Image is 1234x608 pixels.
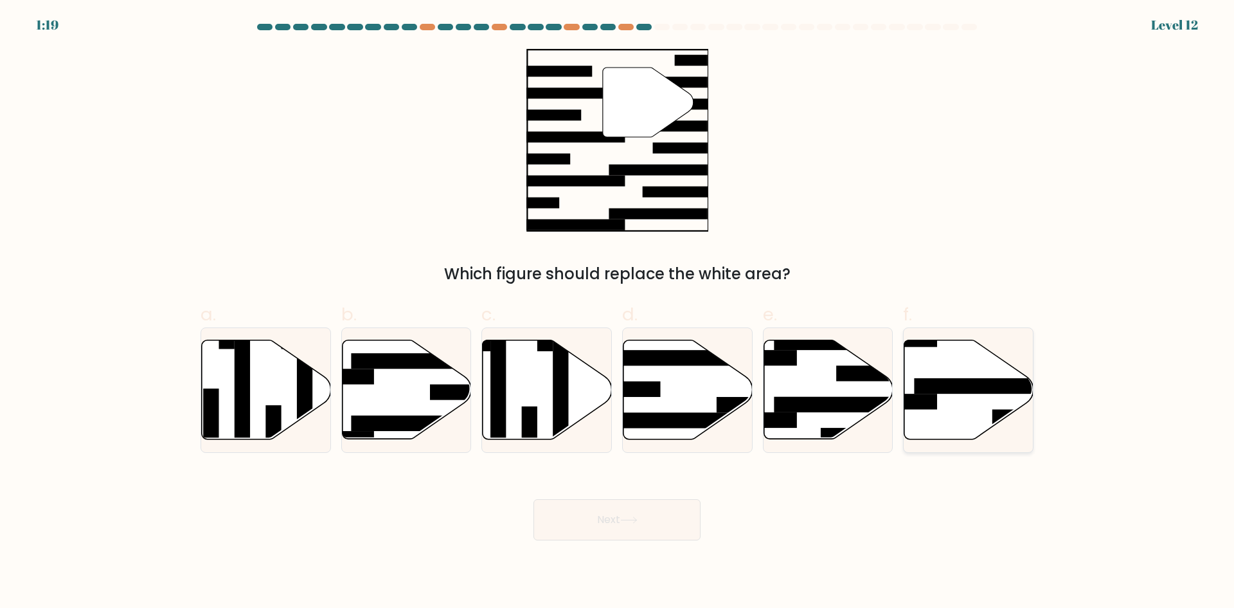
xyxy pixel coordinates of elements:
span: c. [481,302,496,327]
div: Level 12 [1151,15,1198,35]
span: a. [201,302,216,327]
span: d. [622,302,638,327]
div: 1:19 [36,15,58,35]
button: Next [533,499,701,540]
span: e. [763,302,777,327]
span: b. [341,302,357,327]
div: Which figure should replace the white area? [208,263,1026,286]
span: f. [903,302,912,327]
g: " [603,68,693,137]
